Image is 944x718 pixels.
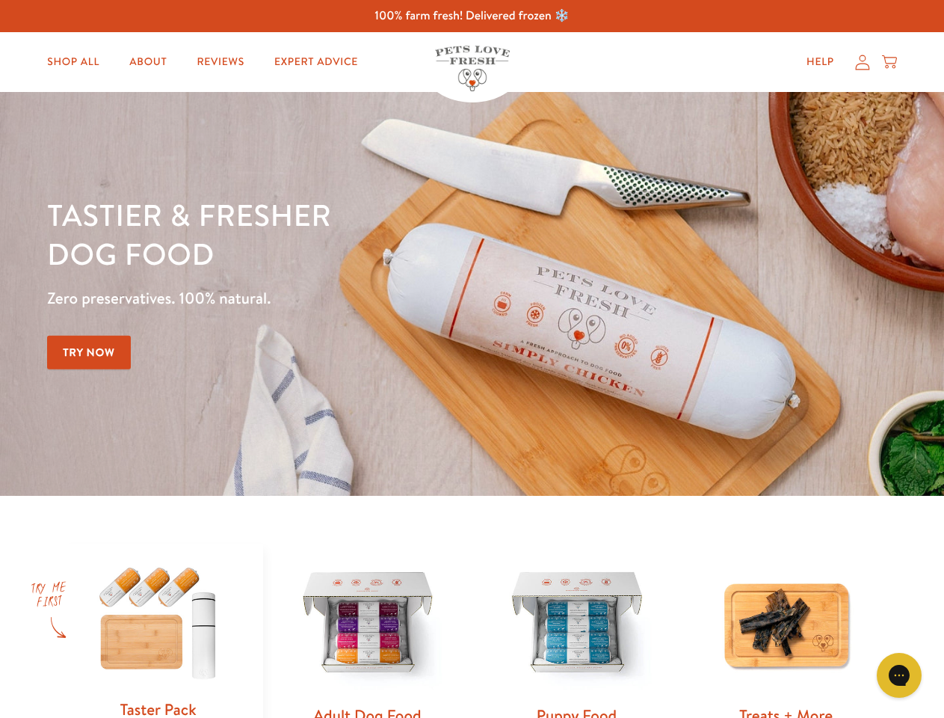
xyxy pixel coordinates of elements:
[262,47,370,77] a: Expert Advice
[117,47,179,77] a: About
[795,47,846,77] a: Help
[435,46,510,91] img: Pets Love Fresh
[35,47,111,77] a: Shop All
[47,336,131,369] a: Try Now
[47,285,614,312] p: Zero preservatives. 100% natural.
[47,195,614,273] h1: Tastier & fresher dog food
[185,47,256,77] a: Reviews
[869,648,929,703] iframe: Gorgias live chat messenger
